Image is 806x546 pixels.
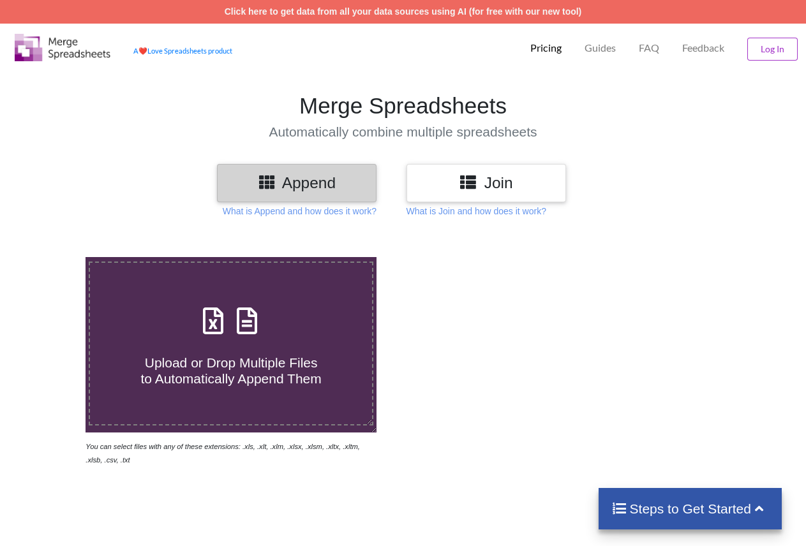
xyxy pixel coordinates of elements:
[227,173,367,192] h3: Append
[416,173,556,192] h3: Join
[682,43,724,53] span: Feedback
[585,41,616,55] p: Guides
[407,205,546,218] p: What is Join and how does it work?
[140,355,321,386] span: Upload or Drop Multiple Files to Automatically Append Them
[225,6,582,17] a: Click here to get data from all your data sources using AI (for free with our new tool)
[223,205,377,218] p: What is Append and how does it work?
[747,38,798,61] button: Log In
[611,501,769,517] h4: Steps to Get Started
[530,41,562,55] p: Pricing
[86,443,360,464] i: You can select files with any of these extensions: .xls, .xlt, .xlm, .xlsx, .xlsm, .xltx, .xltm, ...
[639,41,659,55] p: FAQ
[138,47,147,55] span: heart
[15,34,110,61] img: Logo.png
[133,47,232,55] a: AheartLove Spreadsheets product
